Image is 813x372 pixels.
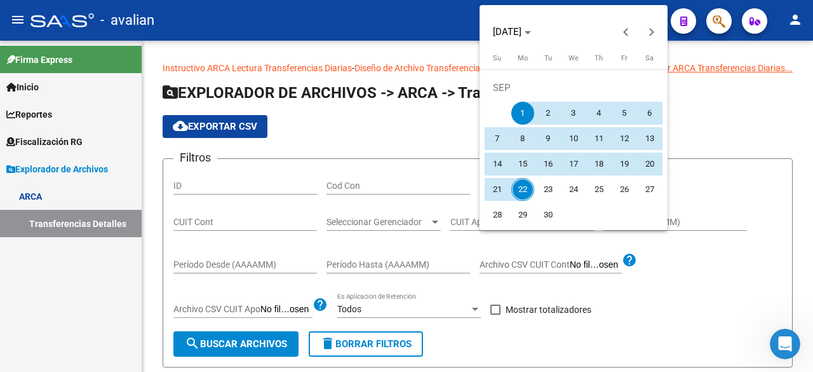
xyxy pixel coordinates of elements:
span: 8 [511,127,534,150]
span: 25 [588,178,610,201]
span: 5 [613,102,636,125]
button: Next month [638,19,664,45]
span: 9 [537,127,560,150]
button: September 14, 2025 [485,151,510,177]
span: 12 [613,127,636,150]
span: 3 [562,102,585,125]
button: September 3, 2025 [561,100,586,126]
span: We [568,54,579,62]
span: 15 [511,153,534,176]
span: Mo [518,54,528,62]
button: September 6, 2025 [637,100,662,126]
button: September 7, 2025 [485,126,510,151]
button: September 21, 2025 [485,177,510,202]
button: September 1, 2025 [510,100,535,126]
span: 20 [638,153,661,176]
button: Previous month [613,19,638,45]
button: September 23, 2025 [535,177,561,202]
span: 24 [562,178,585,201]
button: September 13, 2025 [637,126,662,151]
button: September 30, 2025 [535,202,561,228]
span: 11 [588,127,610,150]
span: 30 [537,203,560,226]
span: 29 [511,203,534,226]
span: 6 [638,102,661,125]
button: September 4, 2025 [586,100,612,126]
button: September 28, 2025 [485,202,510,228]
button: September 18, 2025 [586,151,612,177]
span: 28 [486,203,509,226]
span: 4 [588,102,610,125]
span: 19 [613,153,636,176]
button: September 20, 2025 [637,151,662,177]
span: 7 [486,127,509,150]
span: Fr [621,54,628,62]
button: September 25, 2025 [586,177,612,202]
button: September 8, 2025 [510,126,535,151]
span: 27 [638,178,661,201]
button: September 16, 2025 [535,151,561,177]
span: 26 [613,178,636,201]
button: September 19, 2025 [612,151,637,177]
iframe: Intercom live chat [770,329,800,359]
span: 2 [537,102,560,125]
span: 21 [486,178,509,201]
button: Choose month and year [488,20,536,43]
button: September 2, 2025 [535,100,561,126]
button: September 9, 2025 [535,126,561,151]
button: September 15, 2025 [510,151,535,177]
button: September 29, 2025 [510,202,535,228]
span: 1 [511,102,534,125]
button: September 11, 2025 [586,126,612,151]
button: September 5, 2025 [612,100,637,126]
button: September 27, 2025 [637,177,662,202]
span: 23 [537,178,560,201]
span: 17 [562,153,585,176]
span: 14 [486,153,509,176]
button: September 17, 2025 [561,151,586,177]
button: September 26, 2025 [612,177,637,202]
td: SEP [485,75,662,100]
button: September 22, 2025 [510,177,535,202]
span: 10 [562,127,585,150]
button: September 24, 2025 [561,177,586,202]
span: 16 [537,153,560,176]
span: Sa [645,54,654,62]
span: 13 [638,127,661,150]
span: 18 [588,153,610,176]
button: September 10, 2025 [561,126,586,151]
span: 22 [511,178,534,201]
button: September 12, 2025 [612,126,637,151]
span: Th [595,54,603,62]
span: Tu [544,54,552,62]
span: Su [493,54,501,62]
span: [DATE] [493,26,521,38]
